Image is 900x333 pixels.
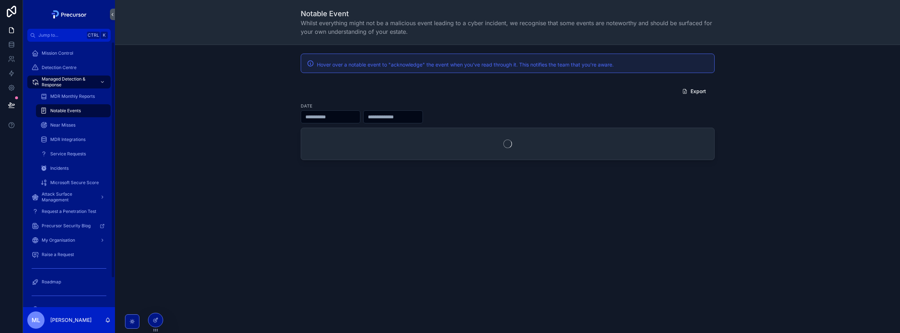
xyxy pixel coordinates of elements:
img: App logo [50,9,89,20]
span: Detection Centre [42,65,77,70]
span: My Organisation [42,237,75,243]
span: Managed Detection & Response [42,76,94,88]
span: MDR Integrations [50,137,86,142]
span: Roadmap [42,279,61,285]
a: Roadmap [27,275,111,288]
div: Hover over a notable event to "acknowledge" the event when you've read through it. This notifies ... [317,61,709,68]
span: Ctrl [87,32,100,39]
a: MDR Monthly Reports [36,90,111,103]
span: Mission Control [42,50,73,56]
a: Service Requests [36,147,111,160]
span: Attack Surface Management [42,191,94,203]
button: Jump to...CtrlK [27,29,111,42]
span: Service Requests [50,151,86,157]
span: Hover over a notable event to "acknowledge" the event when you've read through it. This notifies ... [317,61,614,68]
a: Request a Penetration Test [27,205,111,218]
a: Mission Control [27,47,111,60]
span: Near Misses [50,122,75,128]
a: Notable Events [36,104,111,117]
span: MDR Monthly Reports [50,93,95,99]
button: Export [676,85,712,98]
label: Date [301,102,312,109]
a: Microsoft Secure Score [36,176,111,189]
a: Precursor Security Blog [27,219,111,232]
span: Jump to... [38,32,84,38]
div: scrollable content [23,42,115,307]
span: Incidents [50,165,69,171]
span: Whilst everything might not be a malicious event leading to a cyber incident, we recognise that s... [301,19,715,36]
a: Raise a Request [27,248,111,261]
a: Incidents [36,162,111,175]
a: Attack Surface Management [27,191,111,204]
a: INTERNAL - All Clients [27,303,111,316]
span: INTERNAL - All Clients [42,306,87,312]
span: Notable Events [50,108,81,114]
a: My Organisation [27,234,111,247]
a: Detection Centre [27,61,111,74]
a: Near Misses [36,119,111,132]
h1: Notable Event [301,9,715,19]
a: Managed Detection & Response [27,76,111,88]
span: Precursor Security Blog [42,223,91,229]
span: Microsoft Secure Score [50,180,99,186]
span: Raise a Request [42,252,74,257]
span: ML [32,316,40,324]
span: K [101,32,107,38]
a: MDR Integrations [36,133,111,146]
p: [PERSON_NAME] [50,316,92,324]
span: Request a Penetration Test [42,209,96,214]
